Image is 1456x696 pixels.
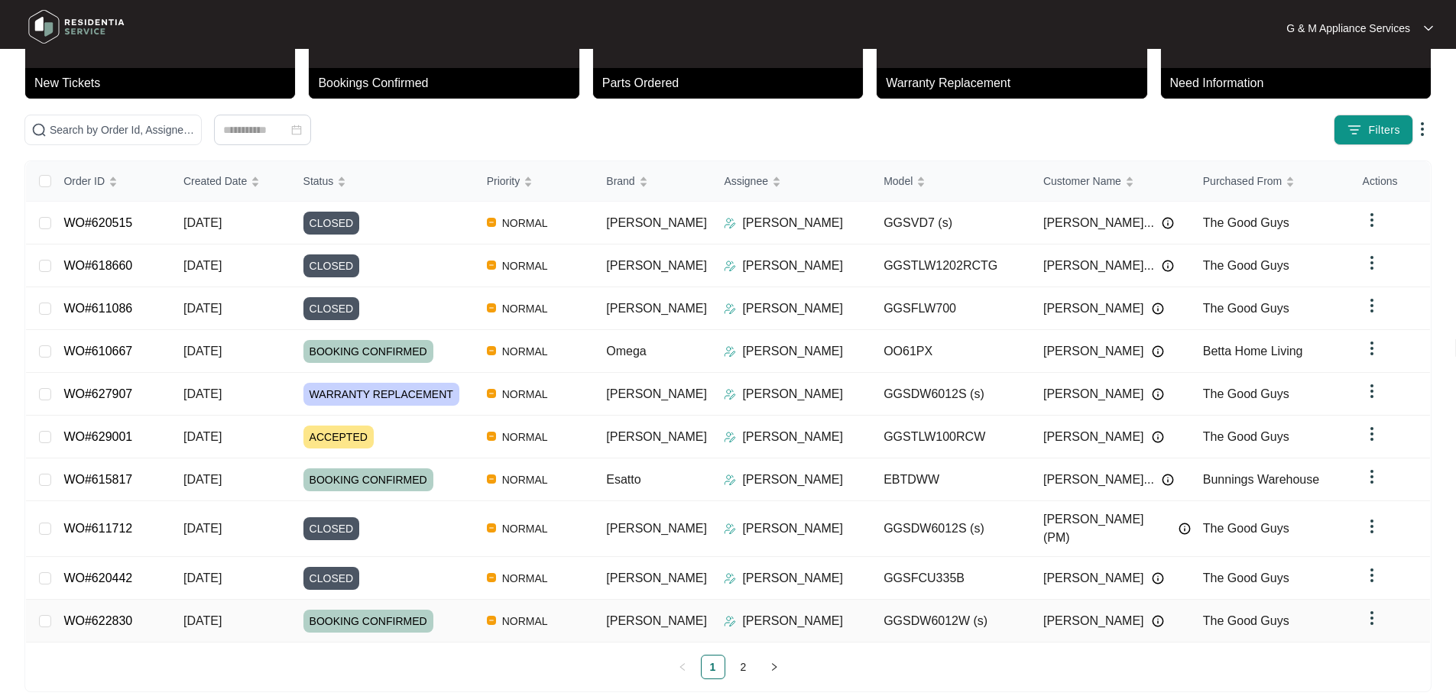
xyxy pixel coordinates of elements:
[606,430,707,443] span: [PERSON_NAME]
[303,212,360,235] span: CLOSED
[606,345,646,358] span: Omega
[1043,173,1121,189] span: Customer Name
[1363,254,1381,272] img: dropdown arrow
[606,387,707,400] span: [PERSON_NAME]
[63,430,132,443] a: WO#629001
[487,173,520,189] span: Priority
[1203,522,1289,535] span: The Good Guys
[487,523,496,533] img: Vercel Logo
[1203,173,1282,189] span: Purchased From
[303,340,433,363] span: BOOKING CONFIRMED
[1203,345,1303,358] span: Betta Home Living
[487,432,496,441] img: Vercel Logo
[606,216,707,229] span: [PERSON_NAME]
[1203,302,1289,315] span: The Good Guys
[606,571,707,584] span: [PERSON_NAME]
[1363,382,1381,400] img: dropdown arrow
[1152,572,1164,584] img: Info icon
[183,302,222,315] span: [DATE]
[1203,571,1289,584] span: The Good Guys
[606,173,634,189] span: Brand
[742,428,843,446] p: [PERSON_NAME]
[487,346,496,355] img: Vercel Logo
[1162,474,1174,486] img: Info icon
[1170,74,1431,92] p: Need Information
[1043,299,1144,318] span: [PERSON_NAME]
[1424,24,1433,32] img: dropdown arrow
[487,573,496,582] img: Vercel Logo
[871,416,1031,458] td: GGSTLW100RCW
[1363,566,1381,584] img: dropdown arrow
[1363,517,1381,536] img: dropdown arrow
[183,259,222,272] span: [DATE]
[871,161,1031,202] th: Model
[1203,473,1319,486] span: Bunnings Warehouse
[1203,614,1289,627] span: The Good Guys
[724,260,736,272] img: Assigner Icon
[496,299,554,318] span: NORMAL
[1191,161,1351,202] th: Purchased From
[724,523,736,535] img: Assigner Icon
[871,458,1031,501] td: EBTDWW
[742,471,843,489] p: [PERSON_NAME]
[1363,468,1381,486] img: dropdown arrow
[701,655,725,679] li: 1
[183,522,222,535] span: [DATE]
[318,74,579,92] p: Bookings Confirmed
[886,74,1146,92] p: Warranty Replacement
[63,259,132,272] a: WO#618660
[303,297,360,320] span: CLOSED
[183,173,247,189] span: Created Date
[63,173,105,189] span: Order ID
[303,610,433,633] span: BOOKING CONFIRMED
[1179,523,1191,535] img: Info icon
[487,218,496,227] img: Vercel Logo
[724,388,736,400] img: Assigner Icon
[183,571,222,584] span: [DATE]
[606,302,707,315] span: [PERSON_NAME]
[670,655,695,679] button: left
[303,426,374,448] span: ACCEPTED
[496,428,554,446] span: NORMAL
[871,202,1031,244] td: GGSVD7 (s)
[871,287,1031,330] td: GGSFLW700
[1363,609,1381,627] img: dropdown arrow
[1043,569,1144,588] span: [PERSON_NAME]
[871,600,1031,643] td: GGSDW6012W (s)
[183,430,222,443] span: [DATE]
[496,520,554,538] span: NORMAL
[724,572,736,584] img: Assigner Icon
[1152,345,1164,358] img: Info icon
[724,474,736,486] img: Assigner Icon
[1334,115,1413,145] button: filter iconFilters
[1031,161,1191,202] th: Customer Name
[63,522,132,535] a: WO#611712
[1347,122,1362,138] img: filter icon
[742,214,843,232] p: [PERSON_NAME]
[712,161,871,202] th: Assignee
[606,522,707,535] span: [PERSON_NAME]
[742,569,843,588] p: [PERSON_NAME]
[1203,259,1289,272] span: The Good Guys
[742,520,843,538] p: [PERSON_NAME]
[742,257,843,275] p: [PERSON_NAME]
[496,214,554,232] span: NORMAL
[183,216,222,229] span: [DATE]
[724,303,736,315] img: Assigner Icon
[762,655,786,679] li: Next Page
[50,121,195,138] input: Search by Order Id, Assignee Name, Customer Name, Brand and Model
[1286,21,1410,36] p: G & M Appliance Services
[303,567,360,590] span: CLOSED
[1162,260,1174,272] img: Info icon
[496,342,554,361] span: NORMAL
[762,655,786,679] button: right
[770,662,779,672] span: right
[487,389,496,398] img: Vercel Logo
[742,342,843,361] p: [PERSON_NAME]
[871,373,1031,416] td: GGSDW6012S (s)
[1152,615,1164,627] img: Info icon
[724,431,736,443] img: Assigner Icon
[303,254,360,277] span: CLOSED
[23,4,130,50] img: residentia service logo
[1351,161,1430,202] th: Actions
